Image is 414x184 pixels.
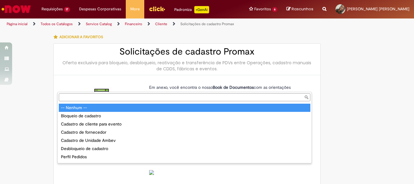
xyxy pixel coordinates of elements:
div: -- Nenhum -- [59,104,310,112]
div: Perfil Pedidos [59,153,310,161]
div: Desbloqueio de cadastro [59,145,310,153]
div: Cadastro de fornecedor [59,128,310,136]
div: Cadastro de cliente para evento [59,120,310,128]
ul: Tipo de solicitação [58,102,312,163]
div: Bloqueio de cadastro [59,112,310,120]
div: Reativação de Cadastro de Clientes Promax [59,161,310,169]
div: Cadastro de Unidade Ambev [59,136,310,145]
